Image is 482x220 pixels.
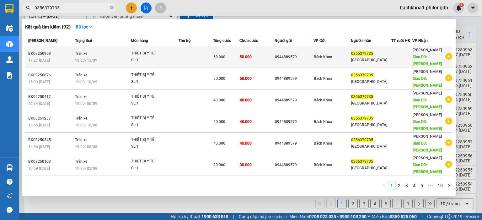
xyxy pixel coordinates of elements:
div: SL: 1 [131,100,178,107]
a: 3 [403,182,410,189]
span: 19:00 - 10/09 [75,80,97,84]
li: Next 5 Pages [426,182,436,189]
span: 19:00 - 05/08 [75,145,97,149]
span: Tổng cước [213,38,231,43]
div: SL: 1 [131,122,178,129]
span: TT xuất HĐ [391,38,410,43]
span: ••• [426,182,436,189]
div: [GEOGRAPHIC_DATA] [351,57,391,64]
div: [GEOGRAPHIC_DATA] [351,165,391,171]
div: [GEOGRAPHIC_DATA] [351,100,391,107]
span: message [7,207,13,213]
div: 0944889579 [275,162,313,168]
input: Tìm tên, số ĐT hoặc mã đơn [35,4,109,11]
li: Next Page [445,182,453,189]
div: BK08251237 [28,115,73,122]
span: Bách Khoa [314,120,332,124]
img: warehouse-icon [6,56,13,63]
span: [PERSON_NAME] [413,177,442,182]
li: 5 [418,182,426,189]
span: VP Gửi [313,38,325,43]
span: 19:00 - 02/08 [75,166,97,171]
span: plus-circle [445,118,452,125]
span: 30.000 [213,163,225,167]
li: 10 [436,182,445,189]
button: left [380,182,388,189]
span: 0356379735 [351,95,373,99]
span: Món hàng [131,38,148,43]
span: 50.000 [213,76,225,81]
span: plus-circle [445,96,452,103]
span: 30.000 [240,163,252,167]
div: THIẾT BỊ Y TÊ [131,93,178,100]
span: [PERSON_NAME] [413,156,442,160]
span: Người nhận [351,38,371,43]
div: BK09250412 [28,94,73,100]
div: [GEOGRAPHIC_DATA] [351,79,391,85]
div: [GEOGRAPHIC_DATA] [351,122,391,128]
span: 10:59 [DATE] [28,166,50,171]
span: 16:34 [DATE] [28,101,50,106]
div: 0944889579 [275,140,313,147]
span: notification [7,193,13,199]
span: 19:00 - 13/09 [75,58,97,63]
div: THIẾT BỊ Y TÊ [131,158,178,165]
span: [PERSON_NAME] [413,91,442,95]
span: [PERSON_NAME] [413,113,442,117]
span: plus-circle [445,53,452,60]
span: 0356379735 [351,73,373,77]
span: 40.000 [213,98,225,102]
span: 40.000 [213,141,225,146]
span: Trên xe [75,159,87,164]
span: Người gửi [275,38,292,43]
li: 1 [388,182,395,189]
span: Bách Khoa [314,98,332,102]
a: 2 [396,182,403,189]
li: 3 [403,182,410,189]
span: Trên xe [75,116,87,120]
span: plus-circle [445,139,452,146]
span: Giao DĐ: [PERSON_NAME] [413,76,442,88]
button: Bộ lọcdown [71,22,98,32]
div: THIẾT BỊ Y TÊ [131,115,178,122]
div: SL: 1 [131,143,178,150]
div: SL: 1 [131,165,178,172]
div: SL: 1 [131,79,178,85]
div: THIẾT BỊ Y TÊ [131,50,178,57]
img: warehouse-icon [6,41,13,47]
span: 0356379735 [351,116,373,120]
span: 50.000 [240,76,252,81]
span: 0356379735 [351,159,373,164]
span: Giao DĐ: [PERSON_NAME] [413,141,442,152]
span: 50.000 [213,55,225,59]
div: 0944889579 [275,54,313,60]
span: 40.000 [240,141,252,146]
span: plus-circle [445,74,452,81]
span: Chưa cước [239,38,258,43]
span: Giao DĐ: [PERSON_NAME] [413,120,442,131]
span: right [447,183,451,187]
h3: Kết quả tìm kiếm ( 92 ) [25,24,71,30]
div: SL: 1 [131,57,178,64]
img: warehouse-icon [6,25,13,32]
span: question-circle [7,179,13,185]
img: warehouse-icon [6,164,13,171]
span: [PERSON_NAME] [413,69,442,74]
span: Giao DĐ: [PERSON_NAME] [413,55,442,66]
li: Previous Page [380,182,388,189]
div: BK09250676 [28,72,73,79]
button: right [445,182,453,189]
a: 5 [418,182,425,189]
div: BK09250959 [28,50,73,57]
span: VP Nhận [412,38,428,43]
div: 0944889579 [275,119,313,125]
img: logo-vxr [5,4,13,13]
div: BK08250103 [28,158,73,165]
span: 40.000 [213,120,225,124]
span: 40.000 [240,98,252,102]
li: 4 [410,182,418,189]
span: down [88,25,93,29]
span: [PERSON_NAME] [413,134,442,139]
span: 40.000 [240,120,252,124]
span: Thu hộ [179,38,190,43]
